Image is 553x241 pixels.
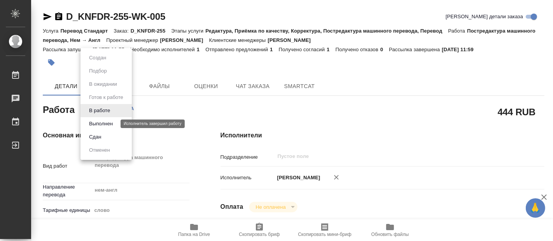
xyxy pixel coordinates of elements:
button: Создан [87,54,108,62]
button: Сдан [87,133,103,141]
button: Готов к работе [87,93,126,102]
button: Подбор [87,67,109,75]
button: В работе [87,106,112,115]
button: Отменен [87,146,112,154]
button: Выполнен [87,120,115,128]
button: В ожидании [87,80,119,88]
